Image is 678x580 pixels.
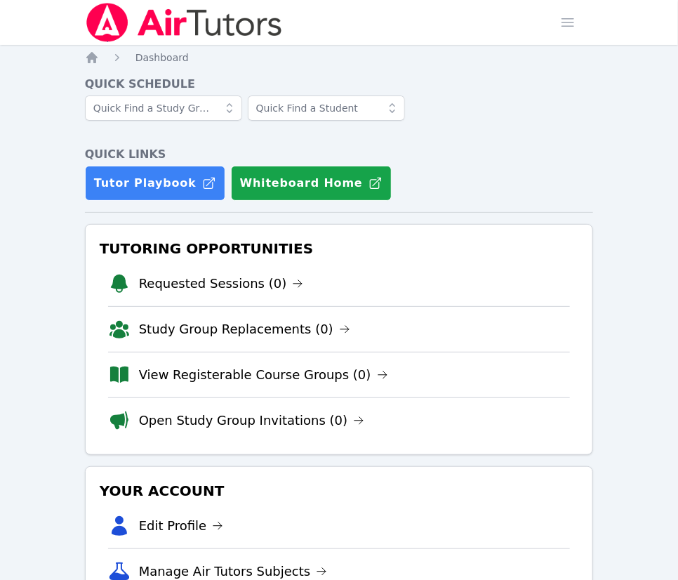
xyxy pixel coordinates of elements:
[85,146,594,163] h4: Quick Links
[85,51,594,65] nav: Breadcrumb
[85,3,284,42] img: Air Tutors
[85,95,242,121] input: Quick Find a Study Group
[139,516,224,536] a: Edit Profile
[85,166,225,201] a: Tutor Playbook
[231,166,392,201] button: Whiteboard Home
[97,478,582,503] h3: Your Account
[139,411,365,430] a: Open Study Group Invitations (0)
[97,236,582,261] h3: Tutoring Opportunities
[139,319,350,339] a: Study Group Replacements (0)
[85,76,594,93] h4: Quick Schedule
[248,95,405,121] input: Quick Find a Student
[139,274,304,294] a: Requested Sessions (0)
[135,52,189,63] span: Dashboard
[139,365,388,385] a: View Registerable Course Groups (0)
[135,51,189,65] a: Dashboard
